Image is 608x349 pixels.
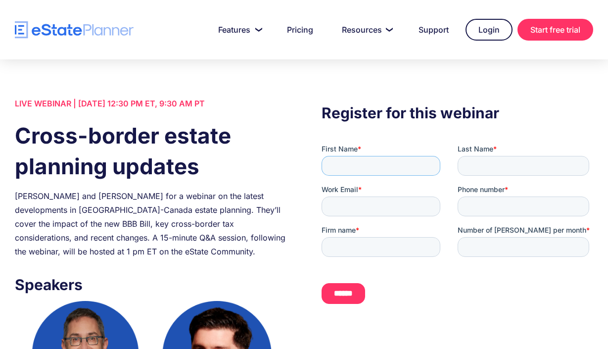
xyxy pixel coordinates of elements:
a: Login [466,19,513,41]
div: LIVE WEBINAR | [DATE] 12:30 PM ET, 9:30 AM PT [15,97,286,110]
a: Resources [330,20,402,40]
h3: Register for this webinar [322,101,593,124]
h1: Cross-border estate planning updates [15,120,286,182]
a: Features [206,20,270,40]
h3: Speakers [15,273,286,296]
iframe: Form 0 [322,144,593,312]
div: [PERSON_NAME] and [PERSON_NAME] for a webinar on the latest developments in [GEOGRAPHIC_DATA]-Can... [15,189,286,258]
a: home [15,21,134,39]
a: Pricing [275,20,325,40]
a: Support [407,20,461,40]
a: Start free trial [517,19,593,41]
